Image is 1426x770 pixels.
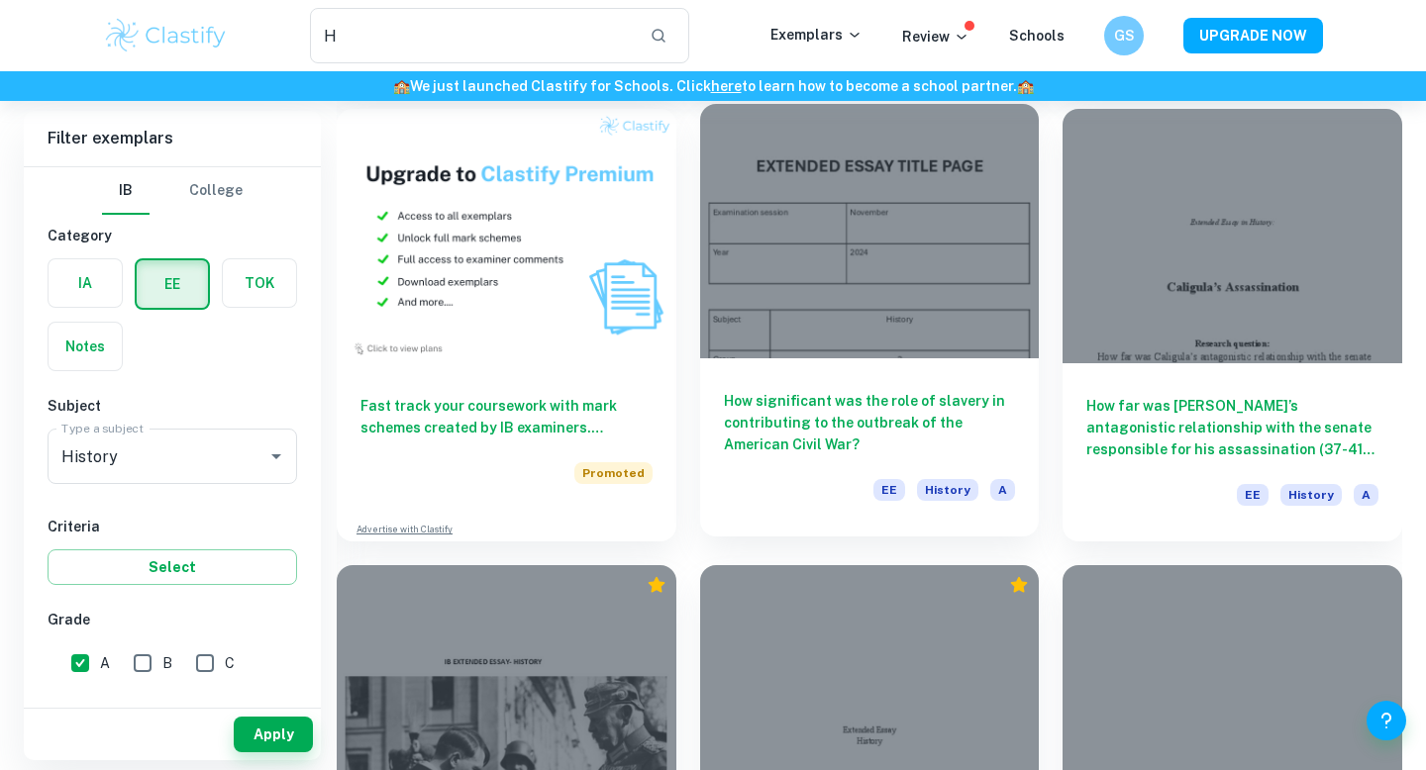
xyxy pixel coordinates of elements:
[1017,78,1034,94] span: 🏫
[48,516,297,537] h6: Criteria
[162,652,172,674] span: B
[647,575,666,595] div: Premium
[990,479,1015,501] span: A
[48,395,297,417] h6: Subject
[61,420,144,436] label: Type a subject
[48,225,297,246] h6: Category
[902,26,969,48] p: Review
[102,167,243,215] div: Filter type choice
[4,75,1422,97] h6: We just launched Clastify for Schools. Click to learn how to become a school partner.
[1183,18,1323,53] button: UPGRADE NOW
[48,549,297,585] button: Select
[1063,109,1402,541] a: How far was [PERSON_NAME]’s antagonistic relationship with the senate responsible for his assassi...
[574,462,653,484] span: Promoted
[223,259,296,307] button: TOK
[393,78,410,94] span: 🏫
[1367,701,1406,740] button: Help and Feedback
[356,523,453,536] a: Advertise with Clastify
[1009,575,1029,595] div: Premium
[1280,484,1342,506] span: History
[189,167,243,215] button: College
[49,259,122,307] button: IA
[102,167,150,215] button: IB
[700,109,1040,541] a: How significant was the role of slavery in contributing to the outbreak of the American Civil War...
[48,609,297,630] h6: Grade
[1237,484,1269,506] span: EE
[24,111,321,166] h6: Filter exemplars
[262,442,290,470] button: Open
[770,24,863,46] p: Exemplars
[873,479,905,501] span: EE
[49,323,122,370] button: Notes
[234,717,313,752] button: Apply
[1009,28,1065,44] a: Schools
[1086,395,1378,460] h6: How far was [PERSON_NAME]’s antagonistic relationship with the senate responsible for his assassi...
[103,16,229,55] img: Clastify logo
[137,260,208,308] button: EE
[1354,484,1378,506] span: A
[225,652,235,674] span: C
[917,479,978,501] span: History
[360,395,653,438] h6: Fast track your coursework with mark schemes created by IB examiners. Upgrade now
[711,78,742,94] a: here
[724,390,1016,455] h6: How significant was the role of slavery in contributing to the outbreak of the American Civil War?
[1104,16,1144,55] button: GS
[100,652,110,674] span: A
[337,109,676,363] img: Thumbnail
[310,8,634,63] input: Search for any exemplars...
[1113,25,1136,47] h6: GS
